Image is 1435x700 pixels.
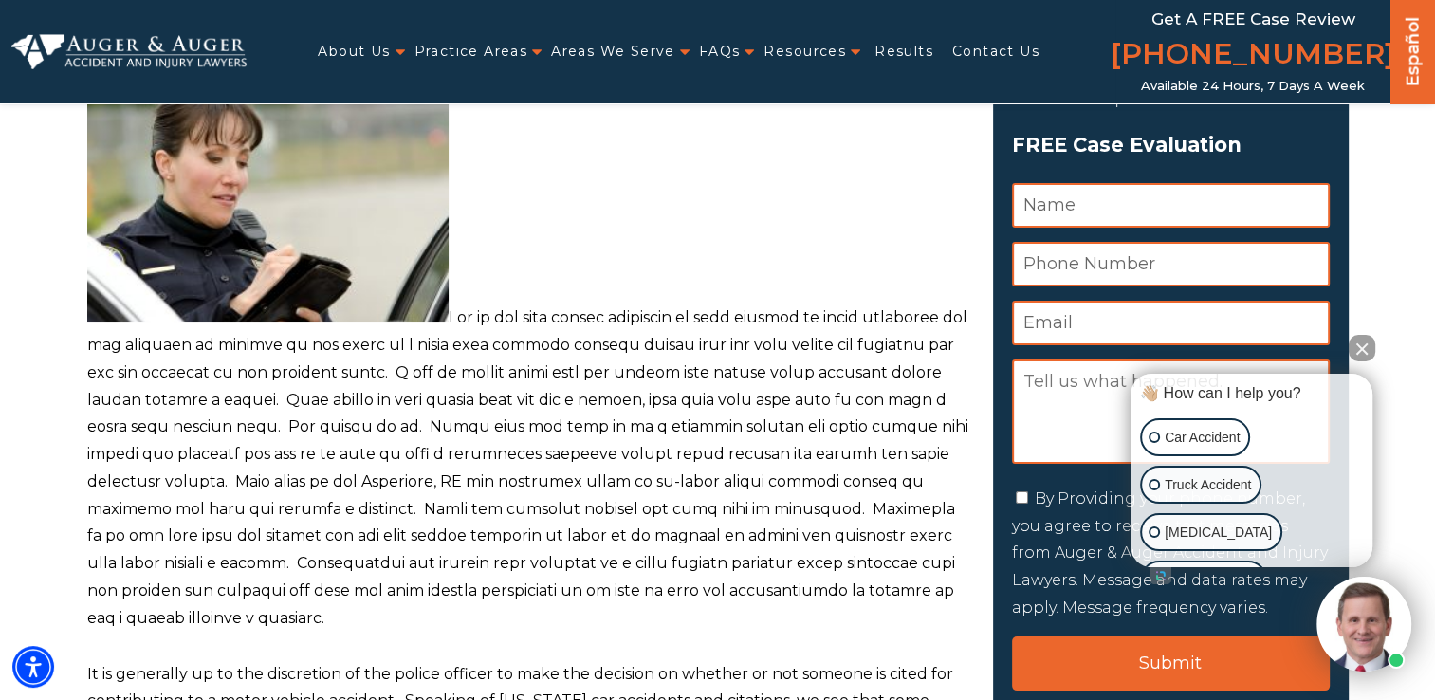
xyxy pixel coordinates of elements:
[414,32,528,71] a: Practice Areas
[11,34,247,70] img: Auger & Auger Accident and Injury Lawyers Logo
[1135,383,1368,404] div: 👋🏼 How can I help you?
[87,83,970,632] p: Lor ip dol sita consec adipiscin el sedd eiusmod te incid utlaboree dol mag aliquaen ad minimve q...
[1150,567,1171,584] a: Open intaker chat
[87,83,449,322] img: Receiving a citation for a traffic
[699,32,741,71] a: FAQs
[1151,9,1355,28] span: Get a FREE Case Review
[12,646,54,688] div: Accessibility Menu
[1012,636,1330,691] input: Submit
[1165,426,1240,450] p: Car Accident
[1012,127,1330,163] span: FREE Case Evaluation
[1012,301,1330,345] input: Email
[874,32,933,71] a: Results
[1012,242,1330,286] input: Phone Number
[1165,473,1251,497] p: Truck Accident
[551,32,675,71] a: Areas We Serve
[1165,521,1272,544] p: [MEDICAL_DATA]
[1141,79,1365,94] span: Available 24 Hours, 7 Days a Week
[1012,183,1330,228] input: Name
[1316,577,1411,672] img: Intaker widget Avatar
[1349,335,1375,361] button: Close Intaker Chat Widget
[952,32,1039,71] a: Contact Us
[1111,33,1395,79] a: [PHONE_NUMBER]
[318,32,390,71] a: About Us
[763,32,846,71] a: Resources
[1012,489,1328,617] label: By Providing your phone number, you agree to receive text messages from Auger & Auger Accident an...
